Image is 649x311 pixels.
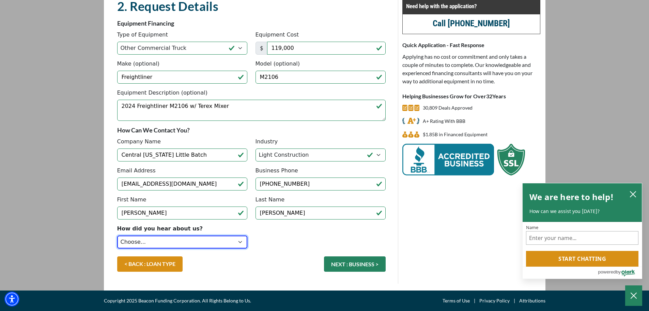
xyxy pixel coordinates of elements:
p: Applying has no cost or commitment and only takes a couple of minutes to complete. Our knowledgea... [402,53,540,85]
img: BBB Acredited Business and SSL Protection [402,144,525,175]
a: Powered by Olark - open in a new tab [598,267,642,279]
label: Model (optional) [256,60,300,68]
span: $ [256,42,267,55]
p: Helping Businesses Grow for Over Years [402,92,540,100]
div: Accessibility Menu [4,292,19,307]
label: Last Name [256,196,285,204]
label: Company Name [117,138,161,146]
label: Industry [256,138,278,146]
button: NEXT : BUSINESS > [324,256,386,272]
a: Privacy Policy [479,297,510,305]
span: | [510,297,519,305]
p: How Can We Contact You? [117,126,386,134]
button: close chatbox [628,189,638,199]
label: Type of Equipment [117,31,168,39]
label: How did you hear about us? [117,225,203,233]
input: Name [526,231,638,245]
button: Close Chatbox [625,285,642,306]
span: Copyright 2025 Beacon Funding Corporation. All Rights Belong to Us. [104,297,251,305]
p: $1,846,282,156 in Financed Equipment [423,130,488,139]
label: Equipment Description (optional) [117,89,207,97]
span: | [470,297,479,305]
button: Start chatting [526,251,638,267]
label: Email Address [117,167,156,175]
p: A+ Rating With BBB [423,117,465,125]
p: How can we assist you [DATE]? [529,208,635,215]
iframe: reCAPTCHA [256,225,359,251]
span: 32 [486,93,492,99]
p: Quick Application - Fast Response [402,41,540,49]
a: Terms of Use [443,297,470,305]
a: Attributions [519,297,545,305]
label: Equipment Cost [256,31,299,39]
a: < BACK : LOAN TYPE [117,256,183,272]
label: Make (optional) [117,60,160,68]
div: olark chatbox [522,183,642,279]
label: Name [526,225,638,230]
h2: We are here to help! [529,190,614,204]
a: call (847) 897-1750 [433,18,510,28]
p: 30,809 Deals Approved [423,104,473,112]
label: First Name [117,196,146,204]
span: by [616,268,621,276]
p: Need help with the application? [406,2,537,10]
p: Equipment Financing [117,19,386,27]
span: powered [598,268,616,276]
label: Business Phone [256,167,298,175]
